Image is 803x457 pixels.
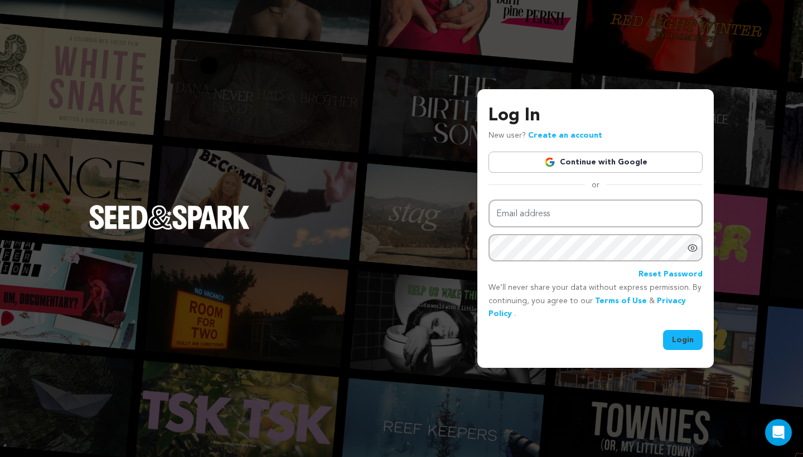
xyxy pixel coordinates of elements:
[89,205,250,230] img: Seed&Spark Logo
[595,297,647,305] a: Terms of Use
[585,179,606,191] span: or
[544,157,555,168] img: Google logo
[488,200,703,228] input: Email address
[488,129,602,143] p: New user?
[89,205,250,252] a: Seed&Spark Homepage
[488,103,703,129] h3: Log In
[488,152,703,173] a: Continue with Google
[765,419,792,446] div: Open Intercom Messenger
[638,268,703,281] a: Reset Password
[687,242,698,254] a: Show password as plain text. Warning: this will display your password on the screen.
[528,132,602,139] a: Create an account
[488,281,703,321] p: We’ll never share your data without express permission. By continuing, you agree to our & .
[663,330,703,350] button: Login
